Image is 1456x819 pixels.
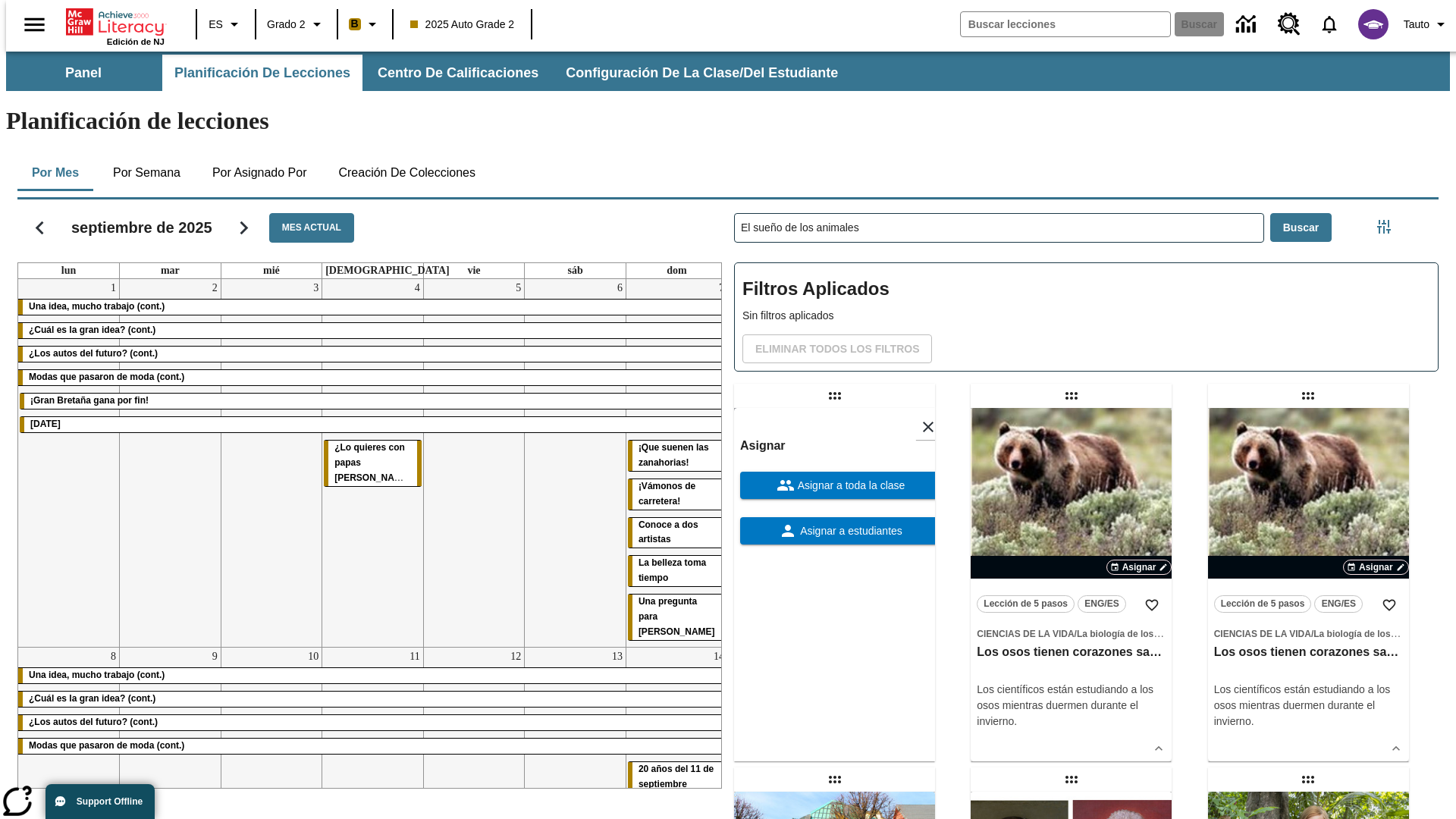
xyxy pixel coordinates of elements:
span: Lección de 5 pasos [984,596,1068,612]
a: lunes [58,263,79,278]
div: Subbarra de navegación [6,55,852,91]
span: ENG/ES [1322,596,1356,612]
span: / [1311,629,1313,639]
a: 13 de septiembre de 2025 [609,648,626,666]
span: 2025 Auto Grade 2 [410,17,515,33]
div: ¡Gran Bretaña gana por fin! [20,394,726,409]
h2: Filtros Aplicados [742,271,1430,308]
div: Lección arrastrable: El sueño de los animales [823,384,847,408]
button: Centro de calificaciones [366,55,551,91]
p: Los científicos están estudiando a los osos mientras duermen durante el invierno. [977,682,1166,730]
span: Asignar a toda la clase [795,478,905,494]
div: lesson details [734,408,935,761]
button: Support Offline [45,784,155,819]
div: Modas que pasaron de moda (cont.) [18,739,727,754]
span: Ciencias de la Vida [1214,629,1311,639]
a: 3 de septiembre de 2025 [310,279,322,297]
button: Creación de colecciones [326,155,488,191]
a: Centro de información [1227,4,1269,45]
button: Por semana [101,155,193,191]
td: 6 de septiembre de 2025 [525,279,626,647]
div: Lección arrastrable: La doctora de los perezosos [1296,767,1320,792]
div: ¡Que suenen las zanahorias! [628,441,726,471]
a: martes [158,263,183,278]
div: Una pregunta para Joplin [628,595,726,640]
span: ¿Los autos del futuro? (cont.) [29,348,158,359]
button: ENG/ES [1314,595,1363,613]
a: miércoles [260,263,283,278]
span: ¿Cuál es la gran idea? (cont.) [29,325,155,335]
div: Día del Trabajo [20,417,726,432]
a: Centro de recursos, Se abrirá en una pestaña nueva. [1269,4,1310,45]
div: Modas que pasaron de moda (cont.) [18,370,727,385]
button: Añadir a mis Favoritas [1376,591,1403,619]
span: Support Offline [77,796,143,807]
h6: Asignar [740,435,941,457]
div: Lección arrastrable: Los osos tienen corazones sanos, pero ¿por qué? [1296,384,1320,408]
div: Una idea, mucho trabajo (cont.) [18,668,727,683]
a: 1 de septiembre de 2025 [108,279,119,297]
a: Notificaciones [1310,5,1349,44]
td: 5 de septiembre de 2025 [423,279,525,647]
a: viernes [464,263,483,278]
button: Panel [8,55,159,91]
span: ¡Vámonos de carretera! [639,481,695,507]
a: 4 de septiembre de 2025 [412,279,423,297]
span: Asignar [1359,560,1393,574]
div: ¿Lo quieres con papas fritas? [324,441,422,486]
h2: septiembre de 2025 [71,218,212,237]
button: Lección de 5 pasos [977,595,1075,613]
a: domingo [664,263,689,278]
span: ENG/ES [1084,596,1119,612]
div: ¡Vámonos de carretera! [628,479,726,510]
input: Buscar campo [961,12,1170,36]
a: 9 de septiembre de 2025 [209,648,221,666]
a: 10 de septiembre de 2025 [305,648,322,666]
a: 12 de septiembre de 2025 [507,648,524,666]
span: Tema: Ciencias de la Vida/La biología de los sistemas humanos y la salud [1214,626,1403,642]
button: Asignar Elegir fechas [1343,560,1409,575]
td: 4 de septiembre de 2025 [322,279,424,647]
a: 5 de septiembre de 2025 [513,279,524,297]
button: Menú lateral de filtros [1369,212,1399,242]
span: ¿Cuál es la gran idea? (cont.) [29,693,155,704]
span: Lección de 5 pasos [1221,596,1305,612]
button: Regresar [20,209,59,247]
span: ¿Los autos del futuro? (cont.) [29,717,158,727]
p: Los científicos están estudiando a los osos mientras duermen durante el invierno. [1214,682,1403,730]
td: 3 de septiembre de 2025 [221,279,322,647]
td: 2 de septiembre de 2025 [120,279,221,647]
span: La belleza toma tiempo [639,557,706,583]
span: La biología de los sistemas humanos y la salud [1077,629,1282,639]
span: Día del Trabajo [30,419,61,429]
input: Buscar lecciones [735,214,1263,242]
span: ¿Lo quieres con papas fritas? [334,442,416,483]
span: Ciencias de la Vida [977,629,1074,639]
a: 8 de septiembre de 2025 [108,648,119,666]
div: Lección arrastrable: Los edificios más extraños del mundo [823,767,847,792]
span: Centro de calificaciones [378,64,538,82]
button: Grado: Grado 2, Elige un grado [261,11,332,38]
button: Por mes [17,155,93,191]
button: Asignar a estudiantes [740,517,941,544]
td: 7 de septiembre de 2025 [626,279,727,647]
button: Escoja un nuevo avatar [1349,5,1398,44]
img: avatar image [1358,9,1389,39]
button: Boost El color de la clase es anaranjado claro. Cambiar el color de la clase. [343,11,388,38]
span: Edición de NJ [107,37,165,46]
a: 6 de septiembre de 2025 [614,279,626,297]
button: Cerrar [915,414,941,440]
span: 20 años del 11 de septiembre [639,764,714,789]
div: Una idea, mucho trabajo (cont.) [18,300,727,315]
span: Grado 2 [267,17,306,33]
button: Perfil/Configuración [1398,11,1456,38]
button: Ver más [1385,737,1407,760]
span: Una idea, mucho trabajo (cont.) [29,301,165,312]
span: Modas que pasaron de moda (cont.) [29,372,184,382]
span: Una pregunta para Joplin [639,596,715,637]
div: La belleza toma tiempo [628,556,726,586]
span: Una idea, mucho trabajo (cont.) [29,670,165,680]
span: Asignar [1122,560,1156,574]
h1: Planificación de lecciones [6,107,1450,135]
h3: Los osos tienen corazones sanos, pero ¿por qué? [1214,645,1403,661]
